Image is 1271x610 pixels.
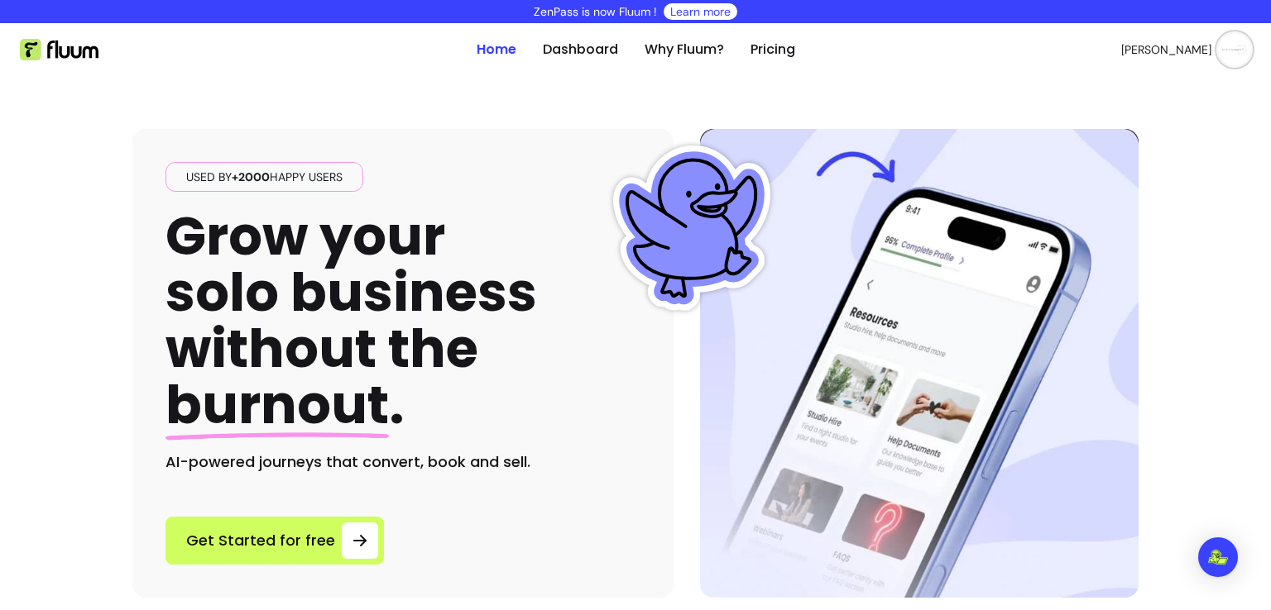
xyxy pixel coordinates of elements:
div: Open Intercom Messenger [1198,537,1238,577]
a: Learn more [670,3,731,20]
span: burnout [165,368,389,441]
a: Get Started for free [165,517,384,565]
span: Used by happy users [180,169,349,185]
h1: Grow your solo business without the . [165,208,537,434]
img: avatar [1218,33,1251,66]
span: [PERSON_NAME] [1121,41,1211,58]
h2: AI-powered journeys that convert, book and sell. [165,450,640,474]
img: Fluum Duck sticker [609,145,775,311]
span: Get Started for free [186,529,335,552]
img: Fluum Logo [20,39,98,60]
a: Home [477,40,516,60]
button: avatar[PERSON_NAME] [1121,33,1251,66]
a: Pricing [751,40,795,60]
span: +2000 [232,169,270,184]
img: Hero [700,129,1139,598]
a: Dashboard [543,40,618,60]
a: Why Fluum? [645,40,724,60]
p: ZenPass is now Fluum ! [534,3,657,20]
